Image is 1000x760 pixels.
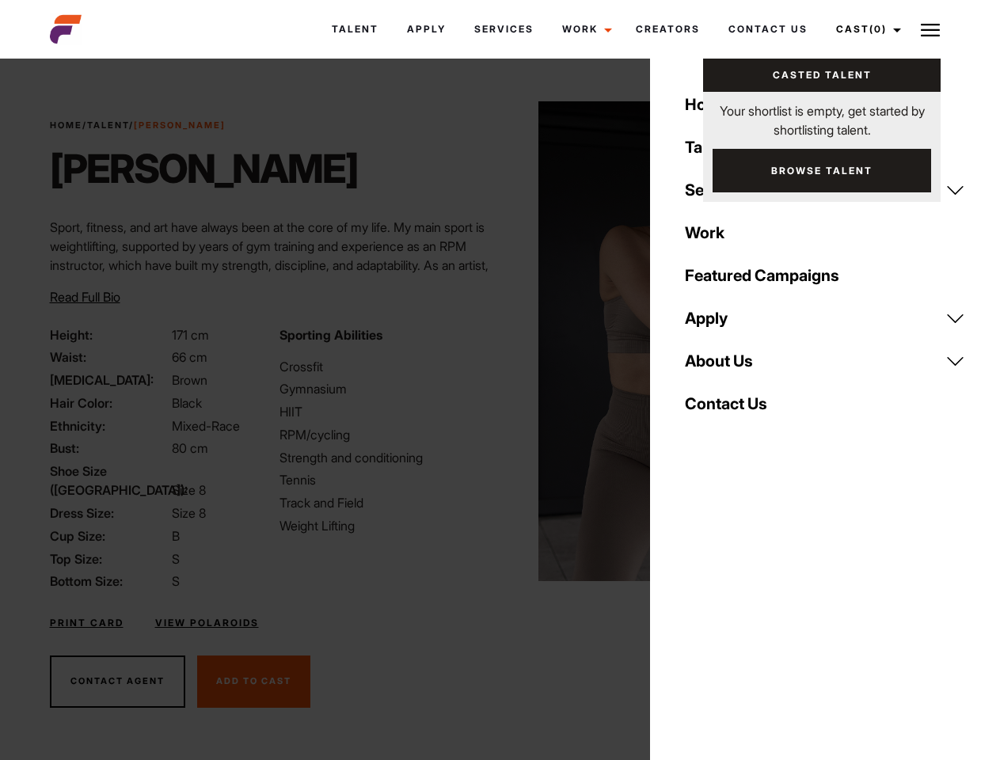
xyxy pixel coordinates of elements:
[279,470,490,489] li: Tennis
[50,325,169,344] span: Height:
[50,287,120,306] button: Read Full Bio
[50,348,169,367] span: Waist:
[50,655,185,708] button: Contact Agent
[50,370,169,389] span: [MEDICAL_DATA]:
[279,379,490,398] li: Gymnasium
[172,327,209,343] span: 171 cm
[50,526,169,545] span: Cup Size:
[50,503,169,522] span: Dress Size:
[50,145,358,192] h1: [PERSON_NAME]
[675,169,975,211] a: Services
[460,8,548,51] a: Services
[675,211,975,254] a: Work
[622,8,714,51] a: Creators
[279,448,490,467] li: Strength and conditioning
[675,254,975,297] a: Featured Campaigns
[703,59,941,92] a: Casted Talent
[50,549,169,568] span: Top Size:
[50,416,169,435] span: Ethnicity:
[87,120,129,131] a: Talent
[172,440,208,456] span: 80 cm
[279,425,490,444] li: RPM/cycling
[155,616,259,630] a: View Polaroids
[703,92,941,139] p: Your shortlist is empty, get started by shortlisting talent.
[279,357,490,376] li: Crossfit
[675,297,975,340] a: Apply
[50,120,82,131] a: Home
[675,382,975,425] a: Contact Us
[822,8,911,51] a: Cast(0)
[50,289,120,305] span: Read Full Bio
[675,340,975,382] a: About Us
[172,551,180,567] span: S
[50,393,169,412] span: Hair Color:
[714,8,822,51] a: Contact Us
[216,675,291,686] span: Add To Cast
[675,126,975,169] a: Talent
[548,8,622,51] a: Work
[675,83,975,126] a: Home
[172,418,240,434] span: Mixed-Race
[279,327,382,343] strong: Sporting Abilities
[172,482,206,498] span: Size 8
[172,395,202,411] span: Black
[172,573,180,589] span: S
[869,23,887,35] span: (0)
[279,516,490,535] li: Weight Lifting
[279,402,490,421] li: HIIT
[172,505,206,521] span: Size 8
[50,218,491,313] p: Sport, fitness, and art have always been at the core of my life. My main sport is weightlifting, ...
[921,21,940,40] img: Burger icon
[393,8,460,51] a: Apply
[172,528,180,544] span: B
[713,149,931,192] a: Browse Talent
[50,572,169,591] span: Bottom Size:
[50,119,226,132] span: / /
[50,616,124,630] a: Print Card
[317,8,393,51] a: Talent
[172,372,207,388] span: Brown
[50,439,169,458] span: Bust:
[50,462,169,500] span: Shoe Size ([GEOGRAPHIC_DATA]):
[134,120,226,131] strong: [PERSON_NAME]
[172,349,207,365] span: 66 cm
[197,655,310,708] button: Add To Cast
[50,13,82,45] img: cropped-aefm-brand-fav-22-square.png
[279,493,490,512] li: Track and Field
